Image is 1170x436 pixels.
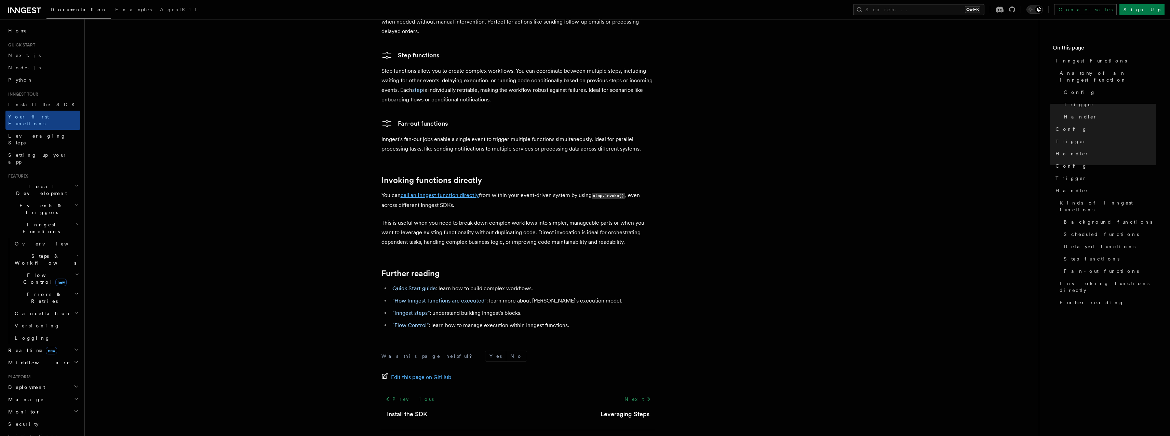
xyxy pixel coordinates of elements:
span: Further reading [1060,299,1124,306]
a: Anatomy of an Inngest function [1057,67,1156,86]
span: Overview [15,241,85,247]
span: Delayed functions [1064,243,1135,250]
span: Features [5,173,28,179]
a: Next [620,393,655,405]
a: Leveraging Steps [5,130,80,149]
span: Local Development [5,183,75,197]
li: : learn how to manage execution within Inngest functions. [390,321,655,330]
button: Flow Controlnew [12,269,80,288]
span: Anatomy of an Inngest function [1060,70,1156,83]
button: Steps & Workflows [12,250,80,269]
span: Scheduled functions [1064,231,1139,238]
button: Realtimenew [5,344,80,356]
span: Handler [1055,150,1089,157]
a: Config [1053,160,1156,172]
span: Quick start [5,42,35,48]
button: Local Development [5,180,80,199]
span: Middleware [5,359,70,366]
button: Inngest Functions [5,219,80,238]
span: Edit this page on GitHub [391,372,452,382]
button: Deployment [5,381,80,393]
span: Fan-out functions [1064,268,1139,275]
span: Documentation [51,7,107,12]
p: Was this page helpful? [381,353,477,360]
span: Config [1064,89,1095,96]
span: Config [1055,163,1087,169]
button: Yes [485,351,506,361]
button: Monitor [5,406,80,418]
a: Handler [1053,147,1156,160]
a: Invoking functions directly [381,175,482,185]
a: Handler [1061,111,1156,123]
span: Step functions [1064,255,1119,262]
span: Deployment [5,384,45,391]
a: Handler [1053,184,1156,197]
a: Edit this page on GitHub [381,372,452,382]
a: Config [1061,86,1156,98]
a: Versioning [12,320,80,332]
a: Node.js [5,61,80,74]
span: new [46,347,57,354]
span: Examples [115,7,152,12]
a: Next.js [5,49,80,61]
a: Install the SDK [387,409,427,419]
a: Further reading [381,269,440,278]
span: Next.js [8,53,41,58]
span: Trigger [1055,175,1087,182]
span: Inngest Functions [1055,57,1127,64]
a: Invoking functions directly [1057,277,1156,296]
a: Security [5,418,80,430]
span: Logging [15,335,50,341]
li: : understand building Inngest's blocks. [390,308,655,318]
span: Setting up your app [8,152,67,165]
span: Platform [5,374,31,380]
div: Inngest Functions [5,238,80,344]
span: Events & Triggers [5,202,75,216]
span: Versioning [15,323,60,328]
span: Background functions [1064,219,1152,225]
a: Delayed functions [1061,240,1156,253]
a: Home [5,25,80,37]
span: Security [8,421,39,427]
span: Errors & Retries [12,291,74,305]
li: : learn more about [PERSON_NAME]'s execution model. [390,296,655,306]
kbd: Ctrl+K [965,6,980,13]
span: Trigger [1064,101,1095,108]
span: Install the SDK [8,102,79,107]
span: Flow Control [12,272,75,285]
span: Python [8,77,33,83]
button: Search...Ctrl+K [853,4,984,15]
button: Errors & Retries [12,288,80,307]
a: Kinds of Inngest functions [1057,197,1156,216]
p: You can from within your event-driven system by using , even across different Inngest SDKs. [381,191,655,210]
a: "Inngest steps" [392,310,430,316]
a: "Flow Control" [392,322,429,328]
a: Config [1053,123,1156,135]
a: Quick Start guide [392,285,436,292]
span: Handler [1055,187,1089,194]
span: Cancellation [12,310,71,317]
a: step [412,87,423,93]
a: Setting up your app [5,149,80,168]
button: No [506,351,527,361]
button: Events & Triggers [5,199,80,219]
a: call an Inngest function directly [401,192,479,198]
button: Toggle dark mode [1026,5,1043,14]
span: AgentKit [160,7,196,12]
a: Trigger [1061,98,1156,111]
span: Leveraging Steps [8,133,66,145]
a: Fan-out functions [1061,265,1156,277]
button: Cancellation [12,307,80,320]
a: Fan-out functions [381,118,448,129]
a: Previous [381,393,438,405]
span: Steps & Workflows [12,253,76,266]
a: Step functions [1061,253,1156,265]
span: Handler [1064,113,1097,120]
span: Monitor [5,408,40,415]
a: Your first Functions [5,111,80,130]
a: Trigger [1053,135,1156,147]
a: Inngest Functions [1053,55,1156,67]
span: Manage [5,396,44,403]
button: Middleware [5,356,80,369]
p: This is useful when you need to break down complex workflows into simpler, manageable parts or wh... [381,218,655,247]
